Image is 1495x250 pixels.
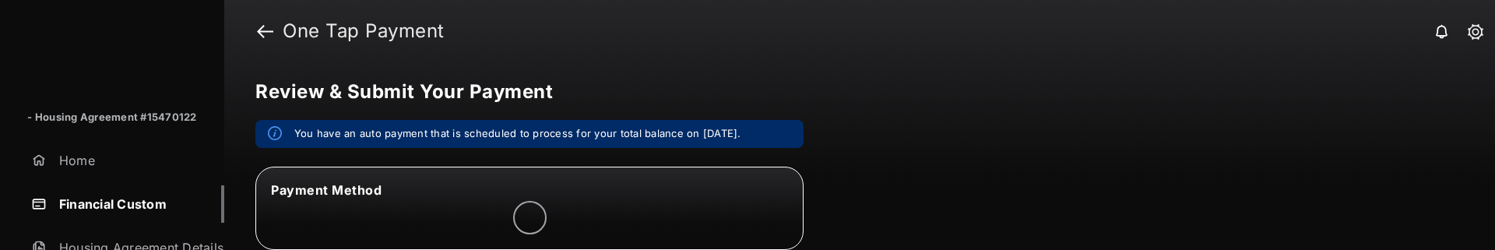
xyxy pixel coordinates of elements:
em: You have an auto payment that is scheduled to process for your total balance on [DATE]. [294,126,741,142]
span: Payment Method [271,182,382,198]
p: - Housing Agreement #15470122 [27,110,196,125]
strong: One Tap Payment [283,22,445,40]
a: Financial Custom [25,185,224,223]
h5: Review & Submit Your Payment [255,83,1451,101]
a: Home [25,142,224,179]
